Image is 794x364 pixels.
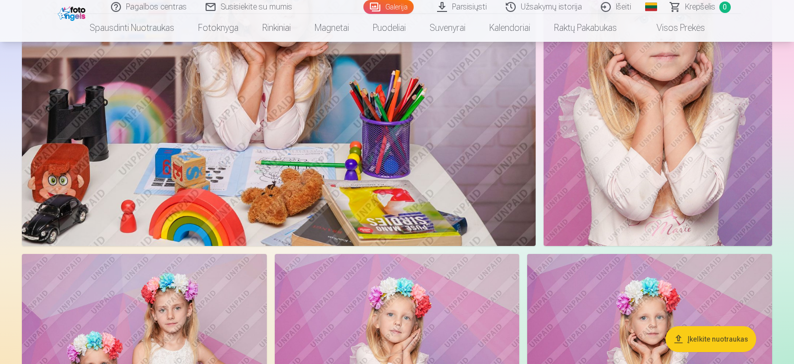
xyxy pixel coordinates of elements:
a: Raktų pakabukas [542,14,629,42]
img: /fa2 [58,4,88,21]
a: Rinkiniai [250,14,303,42]
span: 0 [719,1,731,13]
a: Magnetai [303,14,361,42]
a: Spausdinti nuotraukas [78,14,186,42]
button: Įkelkite nuotraukas [666,326,756,352]
a: Fotoknyga [186,14,250,42]
a: Puodeliai [361,14,418,42]
a: Suvenyrai [418,14,477,42]
a: Kalendoriai [477,14,542,42]
a: Visos prekės [629,14,717,42]
span: Krepšelis [685,1,715,13]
